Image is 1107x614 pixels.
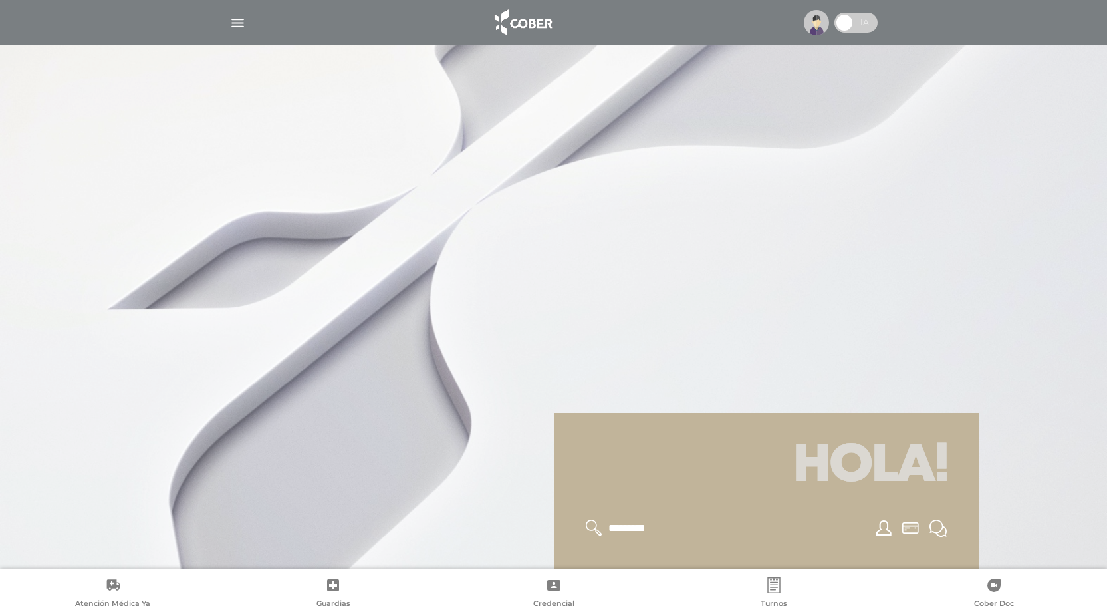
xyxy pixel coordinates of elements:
[761,599,787,611] span: Turnos
[316,599,350,611] span: Guardias
[974,599,1014,611] span: Cober Doc
[223,577,443,611] a: Guardias
[884,577,1104,611] a: Cober Doc
[75,599,150,611] span: Atención Médica Ya
[487,7,557,39] img: logo_cober_home-white.png
[533,599,574,611] span: Credencial
[3,577,223,611] a: Atención Médica Ya
[804,10,829,35] img: profile-placeholder.svg
[570,429,963,504] h1: Hola!
[664,577,884,611] a: Turnos
[443,577,664,611] a: Credencial
[229,15,246,31] img: Cober_menu-lines-white.svg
